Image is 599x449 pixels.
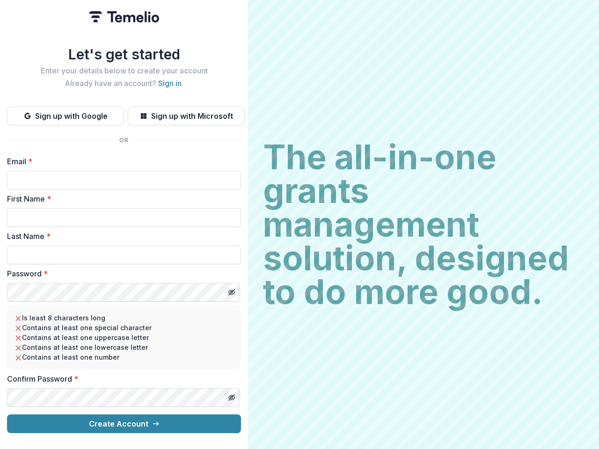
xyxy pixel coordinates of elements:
[224,390,239,405] button: Toggle password visibility
[89,11,159,22] img: Temelio
[15,352,234,362] li: Contains at least one number
[7,414,241,433] button: Create Account
[128,107,245,125] button: Sign up with Microsoft
[15,323,234,333] li: Contains at least one special character
[7,268,235,279] label: Password
[7,193,235,204] label: First Name
[7,66,241,75] h2: Enter your details below to create your account
[7,107,124,125] button: Sign up with Google
[7,79,241,88] h2: Already have an account? .
[15,342,234,352] li: Contains at least one lowercase letter
[224,285,239,300] button: Toggle password visibility
[7,231,235,242] label: Last Name
[7,46,241,63] h1: Let's get started
[7,156,235,167] label: Email
[158,79,182,88] a: Sign in
[7,373,235,384] label: Confirm Password
[15,333,234,342] li: Contains at least one uppercase letter
[15,313,234,323] li: Is least 8 characters long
